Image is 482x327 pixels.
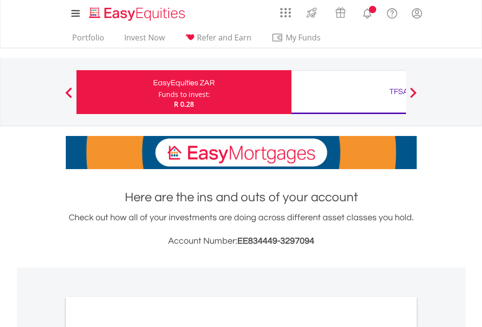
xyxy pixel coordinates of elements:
h3: Account Number: [66,234,417,248]
button: Next [404,92,423,102]
div: EasyEquities ZAR [82,76,286,90]
button: Previous [59,92,78,102]
img: grid-menu-icon.svg [280,7,291,18]
a: FAQ's and Support [380,2,405,22]
a: AppsGrid [274,2,297,18]
span: Refer and Earn [197,32,251,43]
img: thrive-v2.svg [304,5,320,20]
a: My Profile [405,2,429,24]
img: vouchers-v2.svg [332,5,348,20]
div: Check out how all of your investments are doing across different asset classes you hold. [66,211,417,248]
div: Funds to invest: [158,90,210,99]
a: Invest Now [120,33,169,48]
img: EasyEquities_Logo.png [87,6,189,22]
a: Refer and Earn [181,33,255,48]
span: EE834449-3297094 [237,236,314,246]
a: Notifications [355,2,380,22]
span: My Funds [271,31,335,44]
img: EasyMortage Promotion Banner [66,136,417,169]
h1: Here are the ins and outs of your account [66,189,417,206]
a: Vouchers [326,2,355,20]
span: R 0.28 [174,99,194,109]
a: Home page [85,2,189,22]
a: Portfolio [68,33,108,48]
